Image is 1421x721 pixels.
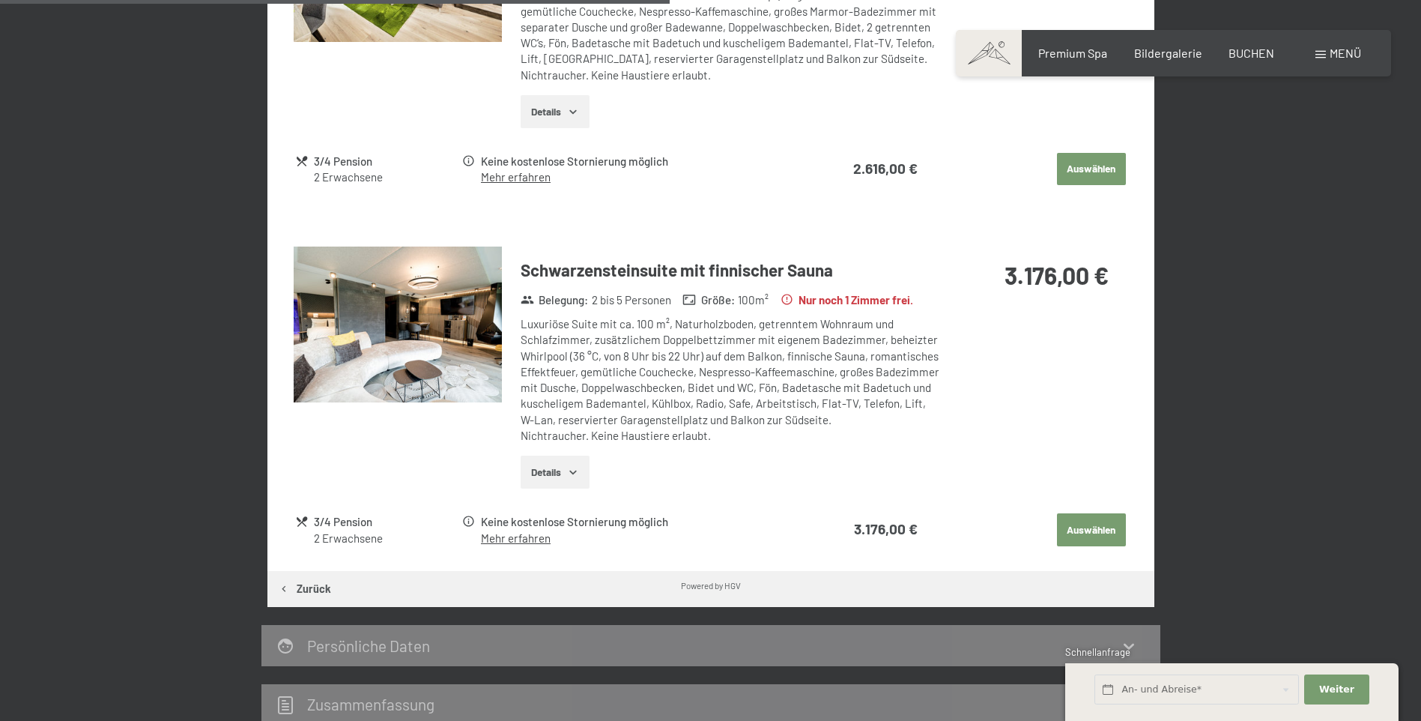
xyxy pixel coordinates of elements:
[314,531,460,546] div: 2 Erwachsene
[481,153,793,170] div: Keine kostenlose Stornierung möglich
[267,571,342,607] button: Zurück
[1065,646,1130,658] span: Schnellanfrage
[481,531,551,545] a: Mehr erfahren
[314,169,460,185] div: 2 Erwachsene
[1057,513,1126,546] button: Auswählen
[521,292,589,308] strong: Belegung :
[314,153,460,170] div: 3/4 Pension
[481,170,551,184] a: Mehr erfahren
[1330,46,1361,60] span: Menü
[307,636,430,655] h2: Persönliche Daten
[294,247,502,403] img: mss_renderimg.php
[1038,46,1107,60] a: Premium Spa
[1057,153,1126,186] button: Auswählen
[681,579,741,591] div: Powered by HGV
[592,292,671,308] span: 2 bis 5 Personen
[738,292,769,308] span: 100 m²
[521,316,939,444] div: Luxuriöse Suite mit ca. 100 m², Naturholzboden, getrenntem Wohnraum und Schlafzimmer, zusätzliche...
[1134,46,1202,60] a: Bildergalerie
[682,292,735,308] strong: Größe :
[854,520,918,537] strong: 3.176,00 €
[853,160,918,177] strong: 2.616,00 €
[314,513,460,531] div: 3/4 Pension
[781,292,914,308] strong: Nur noch 1 Zimmer frei.
[521,259,939,282] h3: Schwarzensteinsuite mit finnischer Sauna
[307,695,434,714] h2: Zusammen­fassung
[1304,675,1369,705] button: Weiter
[1228,46,1274,60] a: BUCHEN
[1319,683,1354,696] span: Weiter
[1005,261,1109,289] strong: 3.176,00 €
[521,95,589,128] button: Details
[481,513,793,531] div: Keine kostenlose Stornierung möglich
[521,456,589,489] button: Details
